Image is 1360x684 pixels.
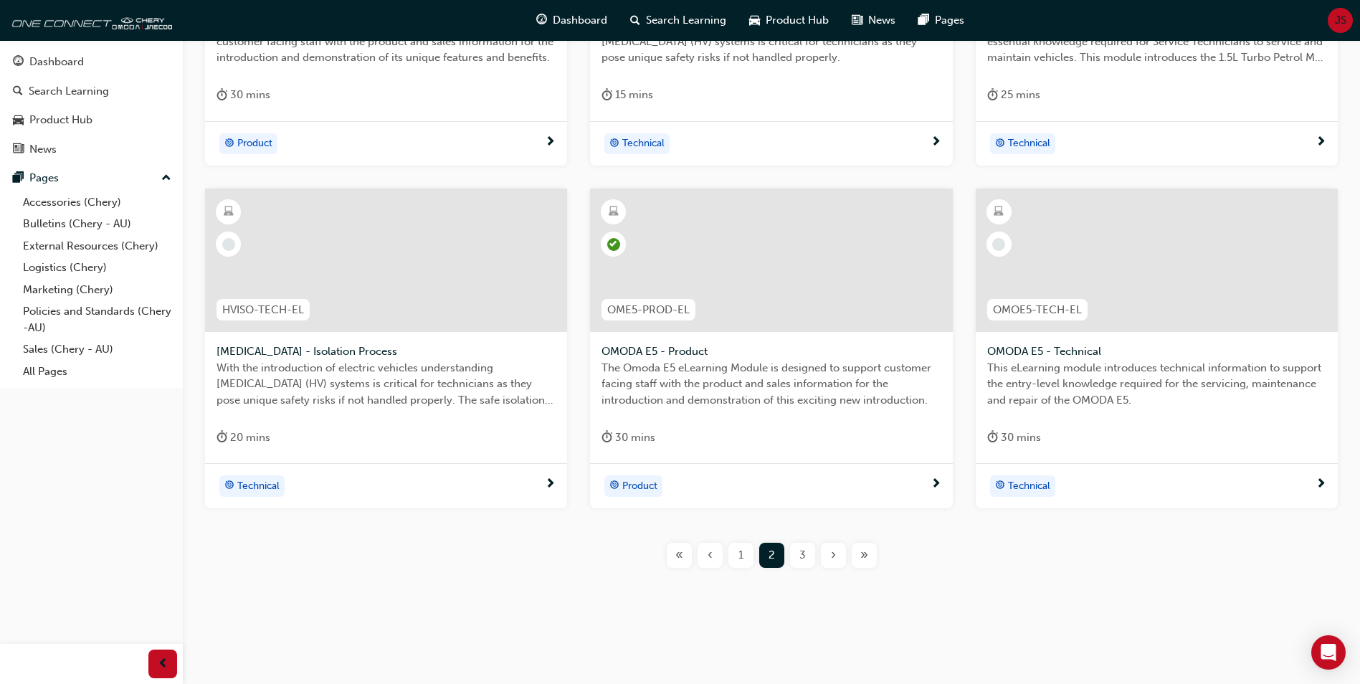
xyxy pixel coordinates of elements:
span: Dashboard [553,12,607,29]
span: OMODA E5 - Product [601,343,941,360]
span: › [831,547,836,564]
span: 1 [738,547,743,564]
span: learningRecordVerb_NONE-icon [222,238,235,251]
span: learningRecordVerb_PASS-icon [607,238,620,251]
div: 30 mins [601,429,655,447]
a: All Pages [17,361,177,383]
span: duration-icon [601,429,612,447]
span: The TIGGO 4 PRO eLearning Module is designed to support CHERY customer facing staff with the prod... [217,17,556,66]
a: pages-iconPages [907,6,976,35]
span: duration-icon [217,429,227,447]
span: The Omoda E5 eLearning Module is designed to support customer facing staff with the product and s... [601,360,941,409]
span: This eLearning module introduces technical information to support the entry-level knowledge requi... [987,360,1326,409]
span: Technical [237,478,280,495]
a: Dashboard [6,49,177,75]
span: news-icon [13,143,24,156]
span: JS [1335,12,1346,29]
span: With the introduction of electric vehicles understanding [MEDICAL_DATA] (HV) systems is critical ... [601,17,941,66]
span: next-icon [931,478,941,491]
span: [MEDICAL_DATA] - Isolation Process [217,343,556,360]
a: Marketing (Chery) [17,279,177,301]
span: next-icon [545,136,556,149]
span: OME5-PROD-EL [607,302,690,318]
span: next-icon [931,136,941,149]
div: 20 mins [217,429,270,447]
span: news-icon [852,11,862,29]
span: HVISO-TECH-EL [222,302,304,318]
button: DashboardSearch LearningProduct HubNews [6,46,177,165]
div: Product Hub [29,112,92,128]
button: Previous page [695,543,726,568]
span: duration-icon [987,429,998,447]
span: Product [622,478,657,495]
a: News [6,136,177,163]
span: search-icon [630,11,640,29]
span: target-icon [224,135,234,153]
div: 15 mins [601,86,653,104]
div: News [29,141,57,158]
button: Page 2 [756,543,787,568]
a: OMOE5-TECH-ELOMODA E5 - TechnicalThis eLearning module introduces technical information to suppor... [976,189,1338,508]
span: pages-icon [918,11,929,29]
span: With the introduction of electric vehicles understanding [MEDICAL_DATA] (HV) systems is critical ... [217,360,556,409]
span: duration-icon [601,86,612,104]
button: JS [1328,8,1353,33]
span: target-icon [609,477,619,495]
div: Dashboard [29,54,84,70]
button: Next page [818,543,849,568]
a: Policies and Standards (Chery -AU) [17,300,177,338]
span: learningRecordVerb_NONE-icon [992,238,1005,251]
span: learningResourceType_ELEARNING-icon [224,203,234,222]
span: Technical [622,136,665,152]
a: OME5-PROD-ELOMODA E5 - ProductThe Omoda E5 eLearning Module is designed to support customer facin... [590,189,952,508]
span: duration-icon [217,86,227,104]
span: guage-icon [13,56,24,69]
a: news-iconNews [840,6,907,35]
div: Open Intercom Messenger [1311,635,1346,670]
button: Page 3 [787,543,818,568]
a: Search Learning [6,78,177,105]
span: Search Learning [646,12,726,29]
div: 30 mins [987,429,1041,447]
span: learningResourceType_ELEARNING-icon [994,203,1004,222]
img: oneconnect [7,6,172,34]
span: « [675,547,683,564]
a: search-iconSearch Learning [619,6,738,35]
span: next-icon [545,478,556,491]
span: Product [237,136,272,152]
span: guage-icon [536,11,547,29]
a: Accessories (Chery) [17,191,177,214]
span: 3 [799,547,806,564]
span: next-icon [1316,478,1326,491]
button: Last page [849,543,880,568]
span: car-icon [13,114,24,127]
span: pages-icon [13,172,24,185]
div: Search Learning [29,83,109,100]
a: HVISO-TECH-EL[MEDICAL_DATA] - Isolation ProcessWith the introduction of electric vehicles underst... [205,189,567,508]
div: Pages [29,170,59,186]
span: target-icon [224,477,234,495]
button: First page [664,543,695,568]
span: target-icon [609,135,619,153]
span: Technical [1008,478,1050,495]
button: Pages [6,165,177,191]
span: duration-icon [987,86,998,104]
span: target-icon [995,135,1005,153]
span: ‹ [708,547,713,564]
a: car-iconProduct Hub [738,6,840,35]
span: Pages [935,12,964,29]
a: Sales (Chery - AU) [17,338,177,361]
span: OMOE5-TECH-EL [993,302,1082,318]
span: OMODA E5 - Technical [987,343,1326,360]
span: 2 [769,547,775,564]
a: guage-iconDashboard [525,6,619,35]
span: up-icon [161,169,171,188]
span: Understanding engine types and the relevant components is essential knowledge required for Servic... [987,17,1326,66]
span: learningResourceType_ELEARNING-icon [609,203,619,222]
div: 30 mins [217,86,270,104]
span: target-icon [995,477,1005,495]
a: External Resources (Chery) [17,235,177,257]
span: next-icon [1316,136,1326,149]
span: » [860,547,868,564]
